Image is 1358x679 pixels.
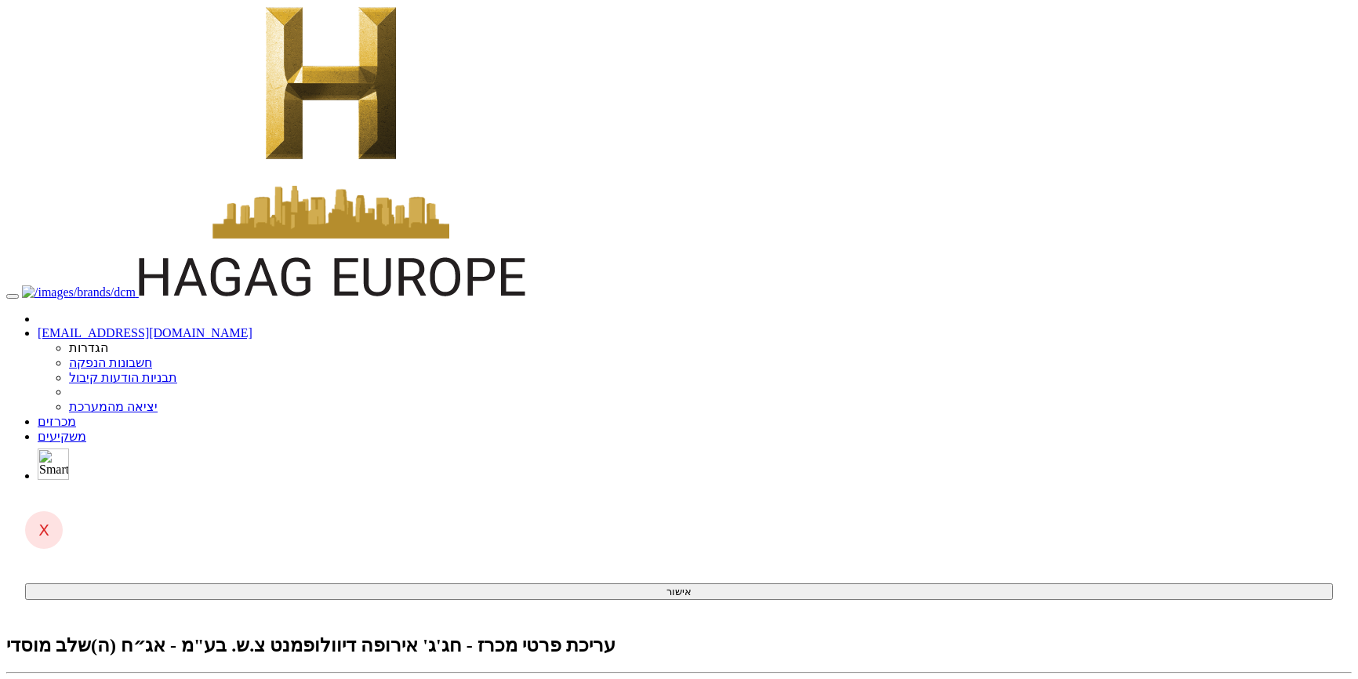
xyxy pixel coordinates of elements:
img: SmartBull Logo [38,448,69,480]
a: יציאה מהמערכת [69,400,158,413]
li: הגדרות [69,340,1352,355]
button: אישור [25,583,1333,600]
a: חשבונות הנפקה [69,356,152,369]
span: שלב מוסדי [6,635,91,655]
h2: עריכת פרטי מכרז - חג'ג' אירופה דיוולופמנט צ.ש. בע"מ - אג״ח (ה) [6,634,1352,656]
a: משקיעים [38,430,86,443]
img: Auction Logo [139,6,525,296]
a: [EMAIL_ADDRESS][DOMAIN_NAME] [38,326,252,339]
span: X [38,521,49,539]
a: מכרזים [38,415,76,428]
a: תבניות הודעות קיבול [69,371,177,384]
img: /images/brands/dcm [22,285,136,300]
